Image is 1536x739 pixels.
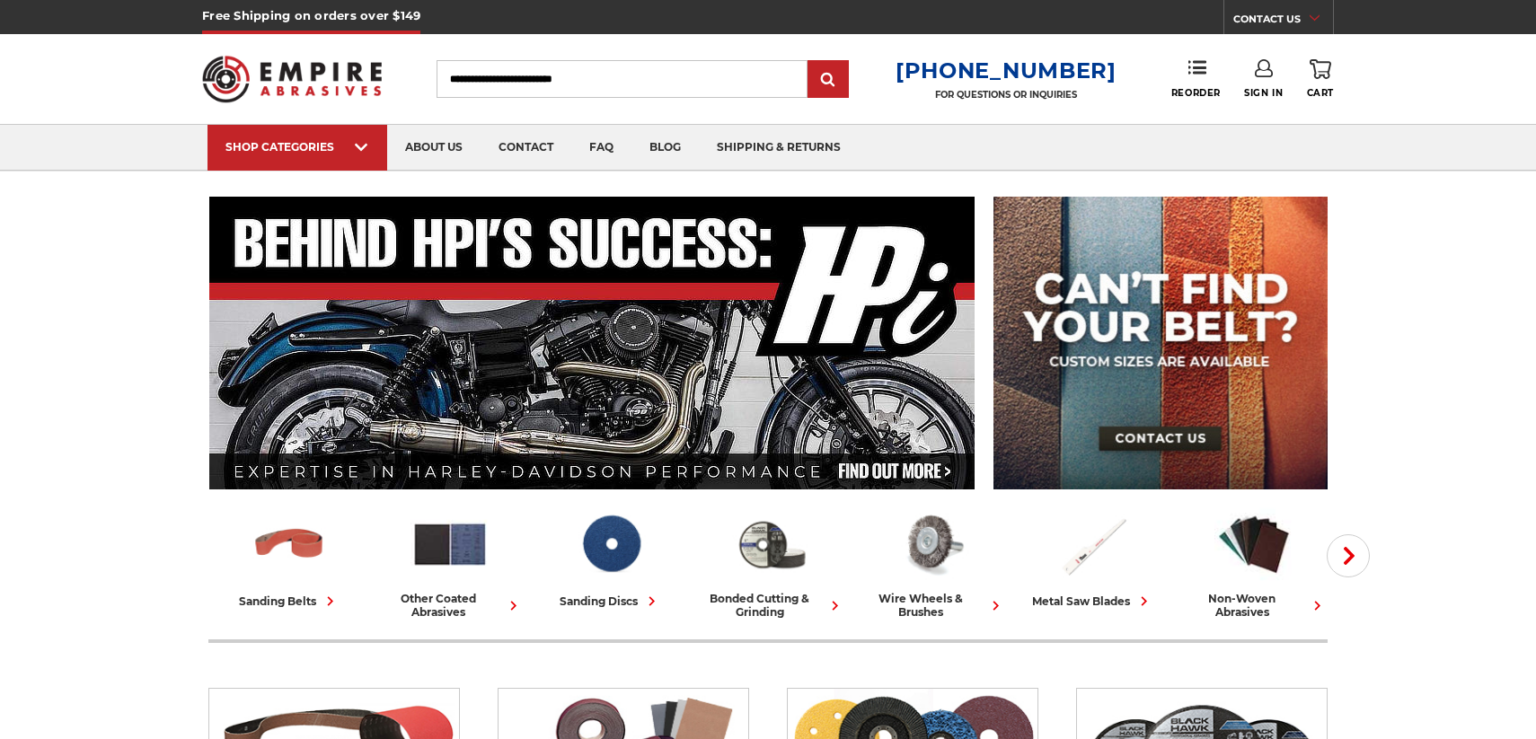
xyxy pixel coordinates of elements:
[1180,592,1327,619] div: non-woven abrasives
[1020,506,1166,611] a: metal saw blades
[239,592,340,611] div: sanding belts
[1327,534,1370,577] button: Next
[993,197,1328,489] img: promo banner for custom belts.
[571,125,631,171] a: faq
[1214,506,1293,583] img: Non-woven Abrasives
[1054,506,1133,583] img: Metal Saw Blades
[631,125,699,171] a: blog
[1307,87,1334,99] span: Cart
[209,197,975,489] img: Banner for an interview featuring Horsepower Inc who makes Harley performance upgrades featured o...
[893,506,972,583] img: Wire Wheels & Brushes
[1171,59,1221,98] a: Reorder
[1180,506,1327,619] a: non-woven abrasives
[571,506,650,583] img: Sanding Discs
[225,140,369,154] div: SHOP CATEGORIES
[1244,87,1283,99] span: Sign In
[376,506,523,619] a: other coated abrasives
[896,89,1117,101] p: FOR QUESTIONS OR INQUIRIES
[410,506,490,583] img: Other Coated Abrasives
[1307,59,1334,99] a: Cart
[202,44,382,114] img: Empire Abrasives
[699,125,859,171] a: shipping & returns
[1032,592,1153,611] div: metal saw blades
[1233,9,1333,34] a: CONTACT US
[859,506,1005,619] a: wire wheels & brushes
[1171,87,1221,99] span: Reorder
[732,506,811,583] img: Bonded Cutting & Grinding
[387,125,481,171] a: about us
[250,506,329,583] img: Sanding Belts
[896,57,1117,84] a: [PHONE_NUMBER]
[481,125,571,171] a: contact
[216,506,362,611] a: sanding belts
[698,506,844,619] a: bonded cutting & grinding
[810,62,846,98] input: Submit
[560,592,661,611] div: sanding discs
[698,592,844,619] div: bonded cutting & grinding
[537,506,684,611] a: sanding discs
[859,592,1005,619] div: wire wheels & brushes
[376,592,523,619] div: other coated abrasives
